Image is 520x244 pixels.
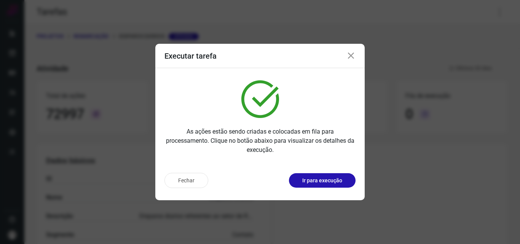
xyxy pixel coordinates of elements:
p: As ações estão sendo criadas e colocadas em fila para processamento. Clique no botão abaixo para ... [164,127,356,155]
h3: Executar tarefa [164,51,217,61]
button: Ir para execução [289,173,356,188]
button: Fechar [164,173,208,188]
p: Ir para execução [302,177,342,185]
img: verified.svg [241,80,279,118]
